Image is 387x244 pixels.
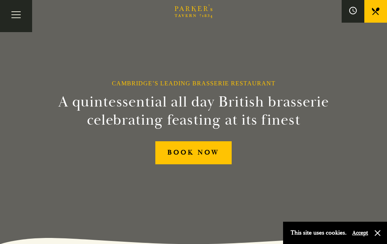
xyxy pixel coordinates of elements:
p: This site uses cookies. [291,227,347,238]
button: Close and accept [374,229,381,237]
h2: A quintessential all day British brasserie celebrating feasting at its finest [51,93,336,129]
a: BOOK NOW [155,141,232,164]
h1: Cambridge’s Leading Brasserie Restaurant [112,80,276,87]
button: Accept [352,229,368,236]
